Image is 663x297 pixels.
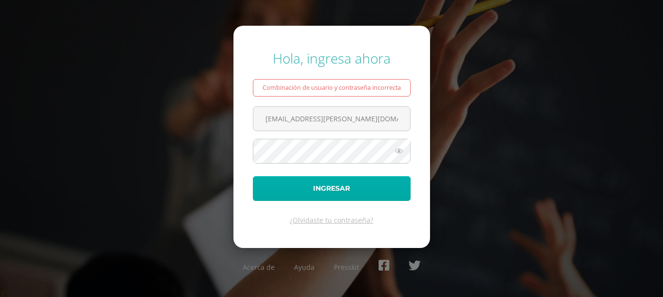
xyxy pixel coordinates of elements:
[253,49,411,67] div: Hola, ingresa ahora
[253,107,410,131] input: Correo electrónico o usuario
[253,176,411,201] button: Ingresar
[294,263,315,272] a: Ayuda
[290,215,373,225] a: ¿Olvidaste tu contraseña?
[253,79,411,97] div: Combinación de usuario y contraseña incorrecta
[243,263,275,272] a: Acerca de
[334,263,359,272] a: Presskit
